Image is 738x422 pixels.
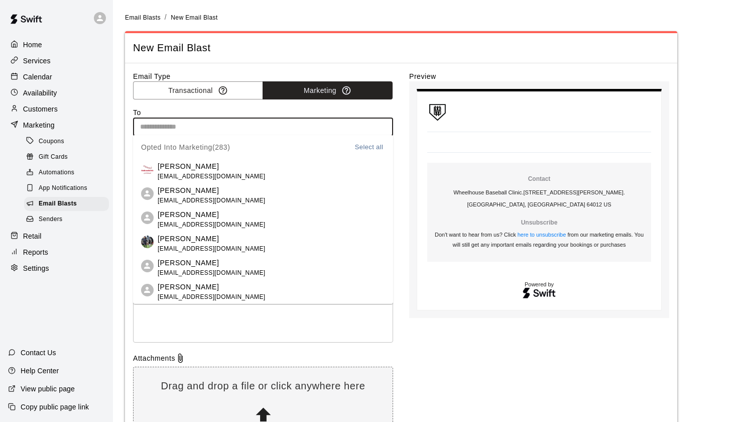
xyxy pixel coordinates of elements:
[133,353,393,363] div: Attachments
[141,236,154,248] img: Lisa McNutt
[24,135,109,149] div: Coupons
[24,166,109,180] div: Automations
[134,379,393,393] p: Drag and drop a file or click anywhere here
[158,172,266,182] span: [EMAIL_ADDRESS][DOMAIN_NAME]
[8,261,105,276] a: Settings
[141,135,230,159] div: Opted Into Marketing ( 283 )
[24,181,113,196] a: App Notifications
[158,161,266,172] p: [PERSON_NAME]
[8,245,105,260] a: Reports
[158,244,266,254] span: [EMAIL_ADDRESS][DOMAIN_NAME]
[23,120,55,130] p: Marketing
[23,40,42,50] p: Home
[8,37,105,52] a: Home
[24,196,113,212] a: Email Blasts
[522,286,556,300] img: Swift logo
[8,85,105,100] a: Availability
[158,185,266,196] p: [PERSON_NAME]
[24,134,113,149] a: Coupons
[427,101,447,122] img: Wheelhouse Baseball Clinic
[158,292,266,302] span: [EMAIL_ADDRESS][DOMAIN_NAME]
[133,108,141,118] label: To
[24,165,113,181] a: Automations
[158,282,266,292] p: [PERSON_NAME]
[431,230,647,250] p: Don't want to hear from us? Click from our marketing emails. You will still get any important ema...
[133,71,393,81] label: Email Type
[409,71,669,81] label: Preview
[353,142,385,153] button: Select all
[431,219,647,227] p: Unsubscribe
[24,150,109,164] div: Gift Cards
[125,12,726,23] nav: breadcrumb
[21,402,89,412] p: Copy public page link
[39,215,63,225] span: Senders
[39,152,68,162] span: Gift Cards
[263,81,393,100] button: Marketing
[39,137,64,147] span: Coupons
[158,196,266,206] span: [EMAIL_ADDRESS][DOMAIN_NAME]
[141,163,154,176] img: Chris Allen
[8,229,105,244] a: Retail
[21,384,75,394] p: View public page
[23,231,42,241] p: Retail
[158,268,266,278] span: [EMAIL_ADDRESS][DOMAIN_NAME]
[125,14,161,21] span: Email Blasts
[21,366,59,376] p: Help Center
[23,263,49,273] p: Settings
[8,69,105,84] a: Calendar
[427,282,651,287] p: Powered by
[23,104,58,114] p: Customers
[39,168,74,178] span: Automations
[24,149,113,165] a: Gift Cards
[125,13,161,21] a: Email Blasts
[23,72,52,82] p: Calendar
[158,209,266,220] p: [PERSON_NAME]
[24,213,109,227] div: Senders
[8,101,105,117] a: Customers
[23,88,57,98] p: Availability
[158,234,266,244] p: [PERSON_NAME]
[133,81,263,100] button: Transactional
[39,183,87,193] span: App Notifications
[24,181,109,195] div: App Notifications
[165,12,167,23] li: /
[158,220,266,230] span: [EMAIL_ADDRESS][DOMAIN_NAME]
[23,56,51,66] p: Services
[518,232,566,238] a: here to unsubscribe
[8,118,105,133] a: Marketing
[24,212,113,228] a: Senders
[171,14,217,21] span: New Email Blast
[431,175,647,183] p: Contact
[23,247,48,257] p: Reports
[133,41,669,55] span: New Email Blast
[39,199,77,209] span: Email Blasts
[8,53,105,68] a: Services
[431,186,647,210] p: Wheelhouse Baseball Clinic . [STREET_ADDRESS][PERSON_NAME]. [GEOGRAPHIC_DATA], [GEOGRAPHIC_DATA] ...
[21,348,56,358] p: Contact Us
[24,197,109,211] div: Email Blasts
[158,258,266,268] p: [PERSON_NAME]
